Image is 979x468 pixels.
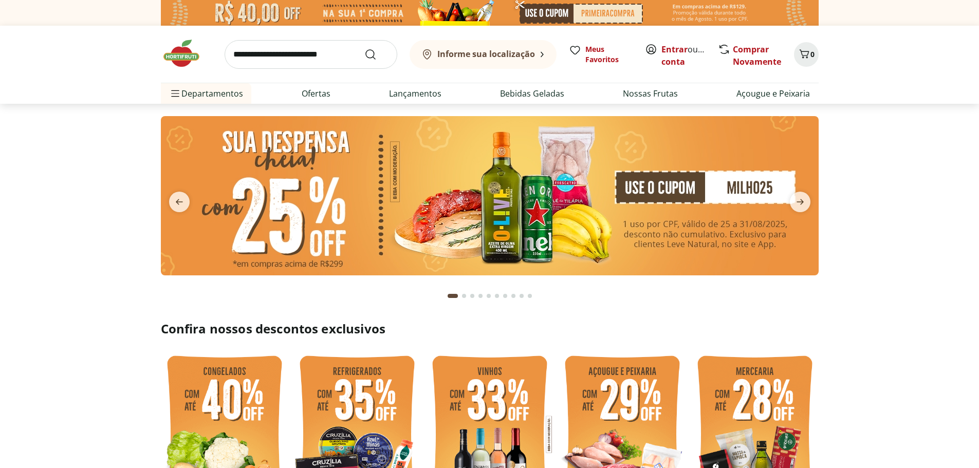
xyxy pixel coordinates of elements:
button: Go to page 10 from fs-carousel [526,284,534,308]
button: Go to page 2 from fs-carousel [460,284,468,308]
button: Go to page 6 from fs-carousel [493,284,501,308]
h2: Confira nossos descontos exclusivos [161,321,819,337]
button: Submit Search [364,48,389,61]
img: cupom [161,116,819,275]
button: Go to page 8 from fs-carousel [509,284,518,308]
a: Lançamentos [389,87,441,100]
button: previous [161,192,198,212]
span: 0 [810,49,815,59]
b: Informe sua localização [437,48,535,60]
img: Hortifruti [161,38,212,69]
span: ou [661,43,707,68]
button: Informe sua localização [410,40,557,69]
a: Bebidas Geladas [500,87,564,100]
button: Go to page 7 from fs-carousel [501,284,509,308]
span: Departamentos [169,81,243,106]
a: Ofertas [302,87,330,100]
button: Go to page 3 from fs-carousel [468,284,476,308]
button: Current page from fs-carousel [446,284,460,308]
button: Carrinho [794,42,819,67]
a: Criar conta [661,44,718,67]
a: Entrar [661,44,688,55]
a: Açougue e Peixaria [736,87,810,100]
button: Go to page 9 from fs-carousel [518,284,526,308]
button: Go to page 5 from fs-carousel [485,284,493,308]
input: search [225,40,397,69]
button: next [782,192,819,212]
button: Go to page 4 from fs-carousel [476,284,485,308]
span: Meus Favoritos [585,44,633,65]
a: Meus Favoritos [569,44,633,65]
button: Menu [169,81,181,106]
a: Nossas Frutas [623,87,678,100]
a: Comprar Novamente [733,44,781,67]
